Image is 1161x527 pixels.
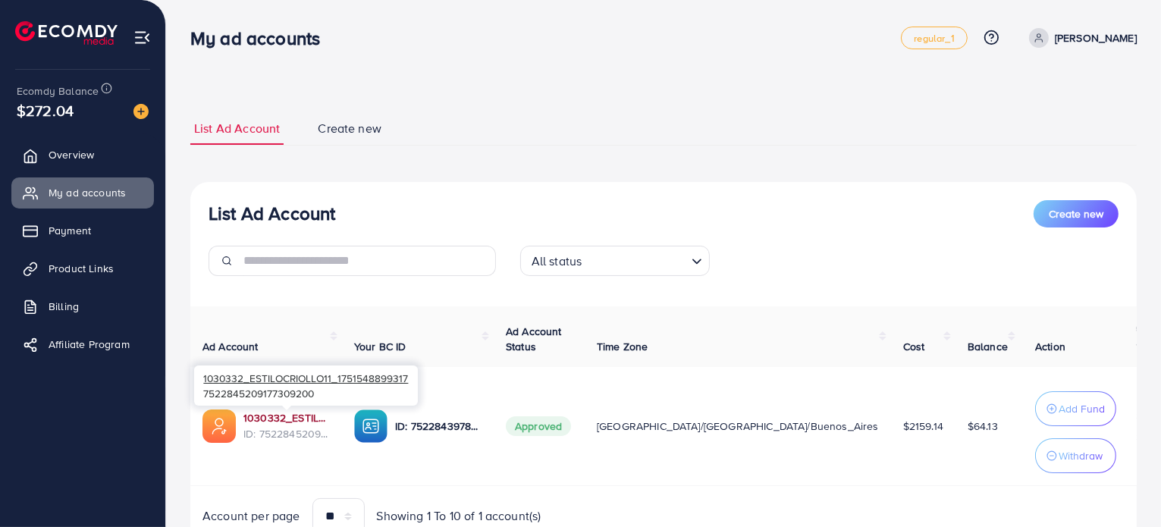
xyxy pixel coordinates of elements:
input: Search for option [586,247,685,272]
span: Balance [968,339,1008,354]
h3: List Ad Account [209,202,335,224]
p: ID: 7522843978698817554 [395,417,482,435]
span: Your BC ID [354,339,406,354]
span: Cost [903,339,925,354]
iframe: Chat [1097,459,1150,516]
span: Ecomdy Balance [17,83,99,99]
a: Payment [11,215,154,246]
span: List Ad Account [194,120,280,137]
a: Affiliate Program [11,329,154,359]
span: Billing [49,299,79,314]
a: Billing [11,291,154,322]
img: ic-ba-acc.ded83a64.svg [354,409,388,443]
p: Withdraw [1059,447,1103,465]
p: Add Fund [1059,400,1105,418]
a: regular_1 [901,27,967,49]
img: logo [15,21,118,45]
span: Time Zone [597,339,648,354]
span: Ad Account Status [506,324,562,354]
a: [PERSON_NAME] [1023,28,1137,48]
a: My ad accounts [11,177,154,208]
button: Create new [1034,200,1119,227]
span: Create new [318,120,381,137]
div: 7522845209177309200 [194,365,418,406]
span: Approved [506,416,571,436]
img: menu [133,29,151,46]
span: Showing 1 To 10 of 1 account(s) [377,507,541,525]
span: $272.04 [17,99,74,121]
span: Overview [49,147,94,162]
a: Overview [11,140,154,170]
span: Product Links [49,261,114,276]
button: Withdraw [1035,438,1116,473]
span: Action [1035,339,1065,354]
img: ic-ads-acc.e4c84228.svg [202,409,236,443]
span: Affiliate Program [49,337,130,352]
span: $64.13 [968,419,998,434]
span: [GEOGRAPHIC_DATA]/[GEOGRAPHIC_DATA]/Buenos_Aires [597,419,879,434]
a: Product Links [11,253,154,284]
span: My ad accounts [49,185,126,200]
span: $2159.14 [903,419,943,434]
span: 1030332_ESTILOCRIOLLO11_1751548899317 [203,371,408,385]
span: Ad Account [202,339,259,354]
span: regular_1 [914,33,954,43]
div: Search for option [520,246,710,276]
img: image [133,104,149,119]
span: ID: 7522845209177309200 [243,426,330,441]
span: Account per page [202,507,300,525]
h3: My ad accounts [190,27,332,49]
span: Payment [49,223,91,238]
p: [PERSON_NAME] [1055,29,1137,47]
span: Create new [1049,206,1103,221]
span: All status [529,250,585,272]
button: Add Fund [1035,391,1116,426]
a: 1030332_ESTILOCRIOLLO11_1751548899317 [243,410,330,425]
